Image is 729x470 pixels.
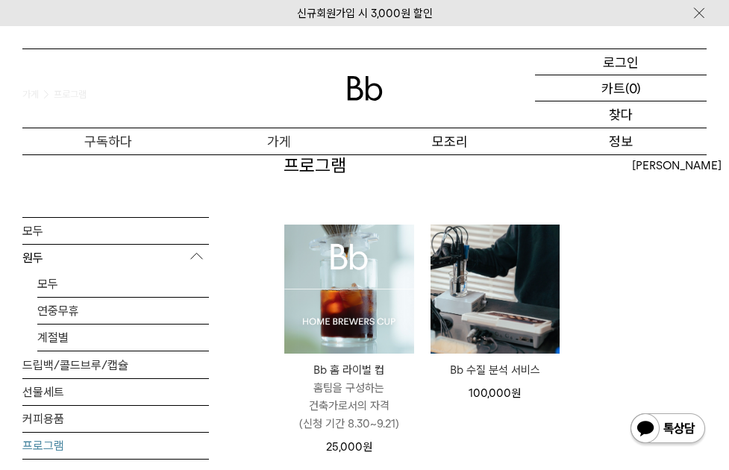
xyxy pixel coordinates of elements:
[22,438,64,452] font: 프로그램
[469,386,511,400] font: 100,000
[632,159,722,172] font: [PERSON_NAME]
[84,134,132,149] font: 구독하다
[431,225,560,354] img: Bb 수질 분석 서비스
[267,134,291,149] font: 가게
[629,412,707,448] img: 카카오톡 채널 1:1 소개 버튼
[363,440,372,454] font: 원
[22,250,43,264] font: 원두
[535,75,707,101] a: 카트 (0)
[432,134,468,149] font: 모조리
[22,351,209,377] a: 드립백/콜드브루/캡슐
[601,81,625,96] font: 카트
[22,432,209,458] a: 프로그램
[22,128,193,154] a: 구독하다
[535,49,707,75] a: 로그인
[450,363,540,377] font: Bb 수질 분석 서비스
[326,440,363,454] font: 25,000
[193,128,364,154] a: 가게
[284,154,346,176] font: 프로그램
[297,7,433,20] a: 신규회원가입 시 3,000원 ​​할인
[37,270,209,296] a: 모두
[37,324,209,350] a: 계절별
[284,225,414,354] img: Bb 홈 라이벌 컵
[625,81,641,96] font: (0)
[22,217,209,243] a: 모두
[37,303,79,317] font: 연중무휴
[299,417,399,430] font: (신청 기간 8.30~9.21)
[22,405,209,431] a: 커피용품
[309,381,389,413] font: 홈팀을 구성하는 건축가로서의 자격
[22,384,64,398] font: 선물세트
[284,361,414,433] a: Bb 홈 라이벌 컵 홈팀을 구성하는 건축가로서의 자격(신청 기간 8.30~9.21)
[603,54,639,70] font: 로그인
[431,361,560,379] a: Bb 수질 분석 서비스
[22,357,128,372] font: 드립백/콜드브루/캡슐
[37,330,69,344] font: 계절별
[37,276,58,290] font: 모두
[609,134,633,149] font: 정보
[22,411,64,425] font: 커피용품
[22,378,209,404] a: 선물세트
[609,107,633,122] font: 찾다
[37,297,209,323] a: 연중무휴
[347,76,383,101] img: 로고
[313,363,384,377] font: Bb 홈 라이벌 컵
[22,223,43,237] font: 모두
[511,386,521,400] font: 원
